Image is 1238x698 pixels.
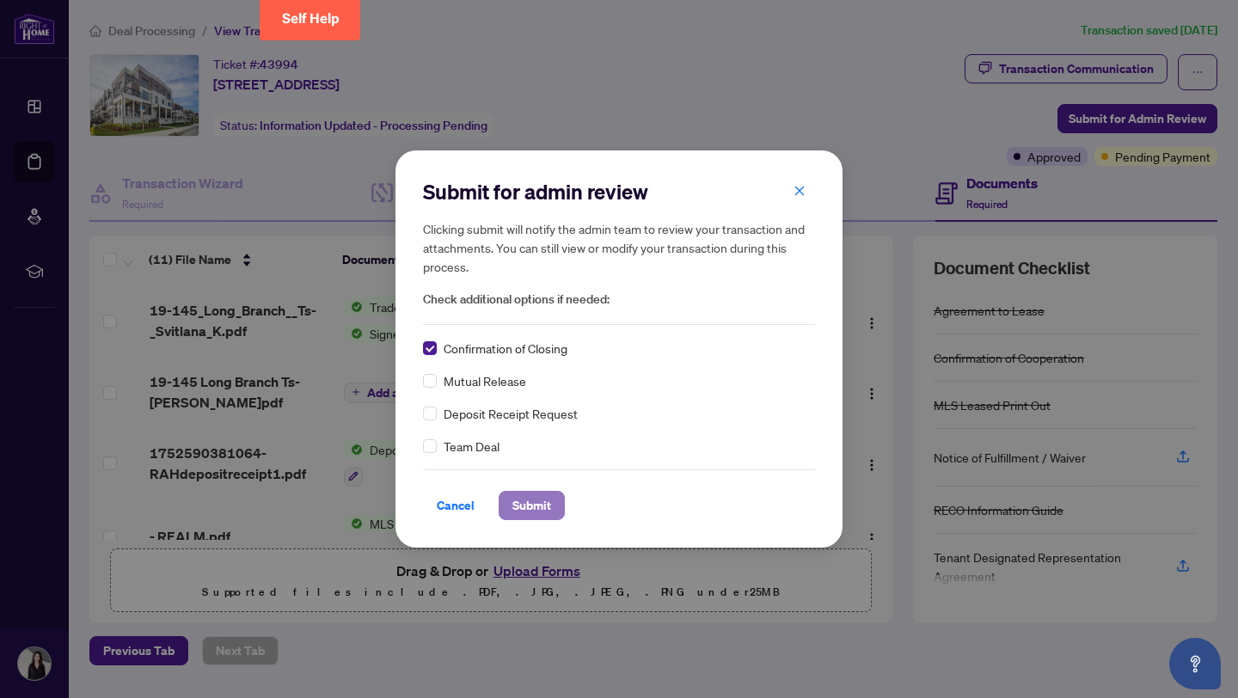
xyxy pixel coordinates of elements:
h5: Clicking submit will notify the admin team to review your transaction and attachments. You can st... [423,219,815,276]
button: Submit [499,491,565,520]
span: Submit [512,492,551,519]
span: Deposit Receipt Request [444,404,578,423]
span: close [794,185,806,197]
span: Check additional options if needed: [423,290,815,309]
span: Self Help [282,10,340,27]
span: Team Deal [444,437,499,456]
h2: Submit for admin review [423,178,815,205]
button: Cancel [423,491,488,520]
span: Cancel [437,492,475,519]
button: Open asap [1169,638,1221,689]
span: Mutual Release [444,371,526,390]
span: Confirmation of Closing [444,339,567,358]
